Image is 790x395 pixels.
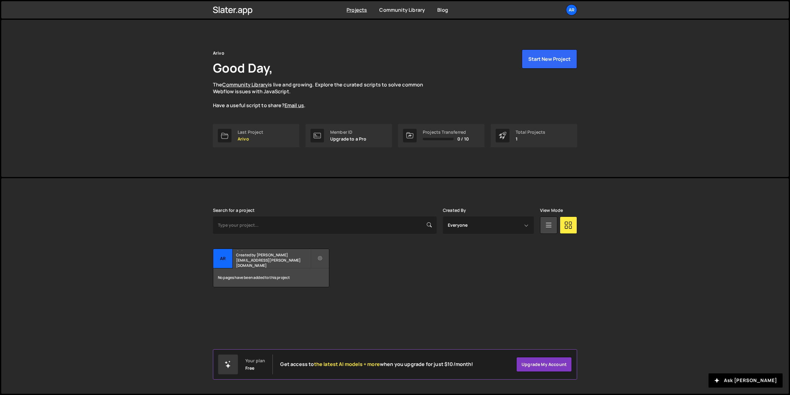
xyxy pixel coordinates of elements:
small: Created by [PERSON_NAME][EMAIL_ADDRESS][PERSON_NAME][DOMAIN_NAME] [236,252,310,268]
a: Ar [566,4,577,15]
div: Arivo [213,49,224,57]
a: Upgrade my account [516,357,572,372]
div: Total Projects [516,130,545,135]
h2: Arivo [236,249,310,251]
div: No pages have been added to this project [213,268,329,287]
a: Projects [347,6,367,13]
h2: Get access to when you upgrade for just $10/month! [280,361,473,367]
a: Blog [437,6,448,13]
div: Last Project [238,130,263,135]
a: Ar Arivo Created by [PERSON_NAME][EMAIL_ADDRESS][PERSON_NAME][DOMAIN_NAME] No pages have been add... [213,249,329,287]
div: Your plan [245,358,265,363]
h1: Good Day, [213,59,273,76]
a: Community Library [222,81,268,88]
div: Ar [213,249,233,268]
p: Arivo [238,137,263,141]
span: 0 / 10 [457,137,469,141]
a: Community Library [379,6,425,13]
a: Email us [285,102,304,109]
input: Type your project... [213,216,437,234]
a: Last Project Arivo [213,124,299,147]
button: Ask [PERSON_NAME] [709,373,783,388]
div: Free [245,366,255,371]
p: 1 [516,137,545,141]
button: Start New Project [522,49,577,69]
p: The is live and growing. Explore the curated scripts to solve common Webflow issues with JavaScri... [213,81,435,109]
span: the latest AI models + more [314,361,380,368]
label: View Mode [540,208,563,213]
p: Upgrade to a Pro [330,137,367,141]
label: Search for a project [213,208,255,213]
div: Member ID [330,130,367,135]
label: Created By [443,208,466,213]
div: Projects Transferred [423,130,469,135]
